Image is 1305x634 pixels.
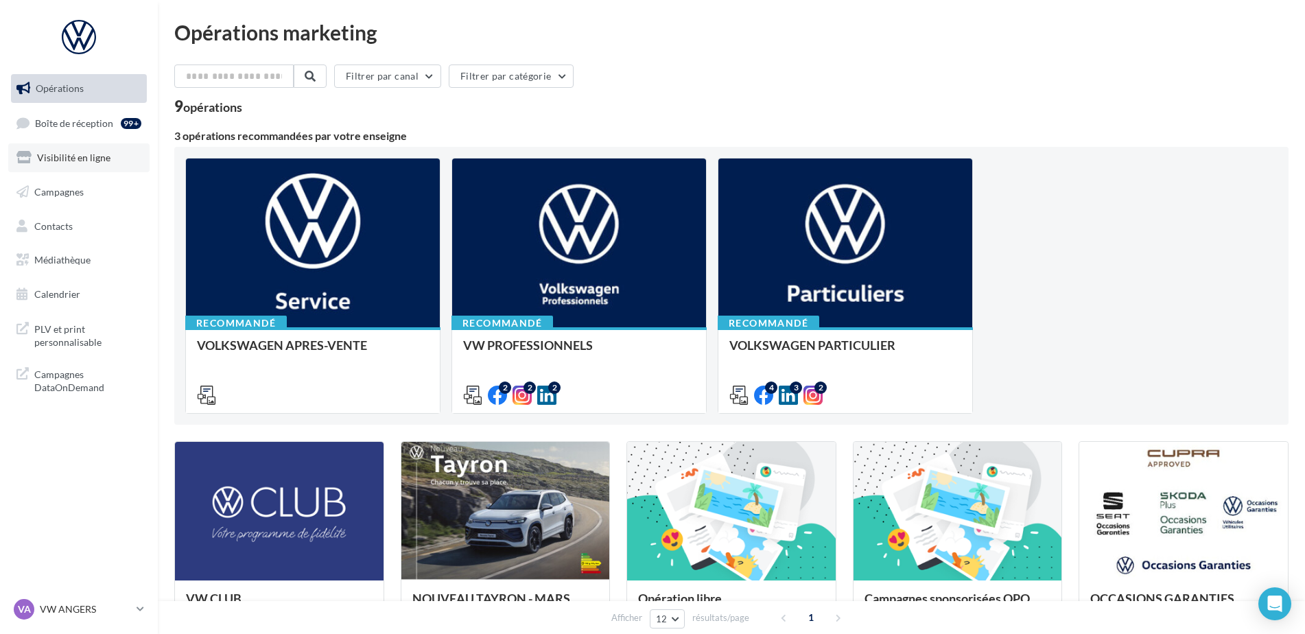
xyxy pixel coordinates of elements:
a: Calendrier [8,280,150,309]
span: Campagnes DataOnDemand [34,365,141,395]
span: Calendrier [34,288,80,300]
span: VOLKSWAGEN PARTICULIER [729,338,895,353]
span: Contacts [34,220,73,231]
a: Contacts [8,212,150,241]
a: Opérations [8,74,150,103]
span: VOLKSWAGEN APRES-VENTE [197,338,367,353]
span: Campagnes [34,186,84,198]
span: PLV et print personnalisable [34,320,141,349]
button: 12 [650,609,685,629]
div: 2 [499,381,511,394]
a: PLV et print personnalisable [8,314,150,355]
div: Open Intercom Messenger [1258,587,1291,620]
span: 1 [800,607,822,629]
div: Recommandé [451,316,553,331]
span: VW PROFESSIONNELS [463,338,593,353]
div: Opérations marketing [174,22,1289,43]
span: VA [18,602,31,616]
div: Recommandé [185,316,287,331]
span: Opération libre [638,591,722,606]
div: 99+ [121,118,141,129]
span: Afficher [611,611,642,624]
span: Opérations [36,82,84,94]
div: 2 [548,381,561,394]
a: Campagnes [8,178,150,207]
div: 4 [765,381,777,394]
span: 12 [656,613,668,624]
a: Boîte de réception99+ [8,108,150,138]
div: opérations [183,101,242,113]
span: Visibilité en ligne [37,152,110,163]
div: 3 [790,381,802,394]
span: résultats/page [692,611,749,624]
span: Campagnes sponsorisées OPO [865,591,1030,606]
a: Médiathèque [8,246,150,274]
button: Filtrer par catégorie [449,64,574,88]
p: VW ANGERS [40,602,131,616]
a: Visibilité en ligne [8,143,150,172]
span: VW CLUB [186,591,242,606]
div: 9 [174,99,242,114]
div: 3 opérations recommandées par votre enseigne [174,130,1289,141]
a: VA VW ANGERS [11,596,147,622]
div: Recommandé [718,316,819,331]
span: Médiathèque [34,254,91,266]
button: Filtrer par canal [334,64,441,88]
span: OCCASIONS GARANTIES [1090,591,1234,606]
a: Campagnes DataOnDemand [8,360,150,400]
div: 2 [814,381,827,394]
div: 2 [524,381,536,394]
span: Boîte de réception [35,117,113,128]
